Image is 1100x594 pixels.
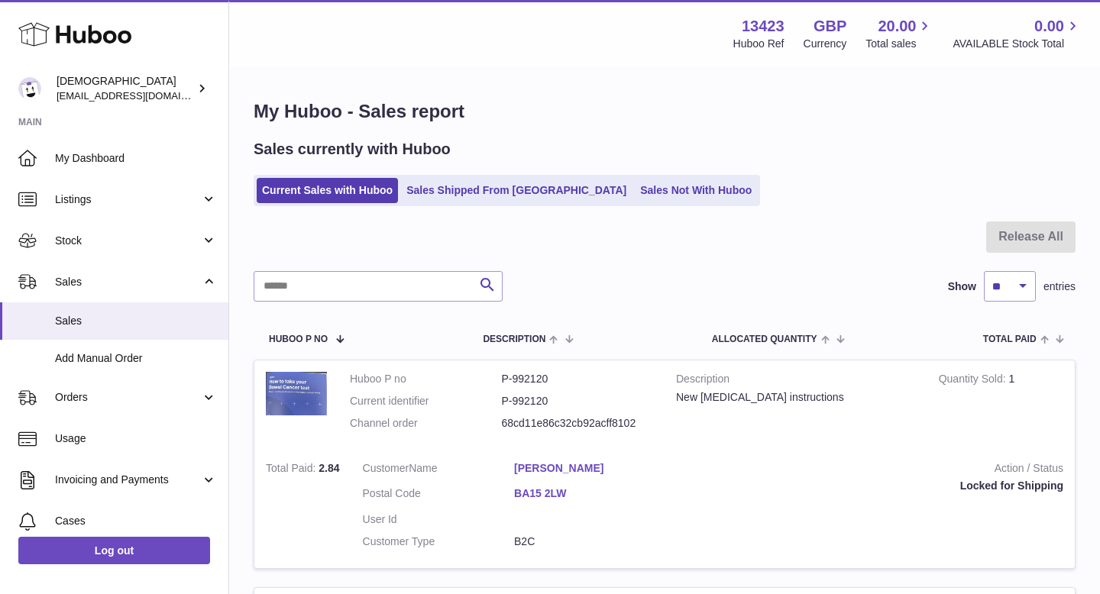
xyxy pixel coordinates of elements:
[319,462,339,474] span: 2.84
[712,334,817,344] span: ALLOCATED Quantity
[55,314,217,328] span: Sales
[350,372,502,386] dt: Huboo P no
[635,178,757,203] a: Sales Not With Huboo
[502,394,654,408] dd: P-992120
[878,16,916,37] span: 20.00
[514,461,666,476] a: [PERSON_NAME]
[514,486,666,501] a: BA15 2LW
[502,372,654,386] dd: P-992120
[57,89,225,102] span: [EMAIL_ADDRESS][DOMAIN_NAME]
[363,512,515,527] dt: User Id
[55,351,217,366] span: Add Manual Order
[865,16,933,51] a: 20.00 Total sales
[55,390,201,405] span: Orders
[953,37,1082,51] span: AVAILABLE Stock Total
[363,534,515,549] dt: Customer Type
[257,178,398,203] a: Current Sales with Huboo
[55,431,217,446] span: Usage
[55,192,201,207] span: Listings
[55,151,217,166] span: My Dashboard
[814,16,846,37] strong: GBP
[483,334,545,344] span: Description
[689,479,1063,493] div: Locked for Shipping
[927,360,1075,450] td: 1
[676,390,916,405] div: New [MEDICAL_DATA] instructions
[948,279,976,294] label: Show
[939,373,1009,389] strong: Quantity Sold
[363,461,515,479] dt: Name
[676,372,916,390] strong: Description
[514,534,666,549] dd: B2C
[953,16,1082,51] a: 0.00 AVAILABLE Stock Total
[254,139,451,160] h2: Sales currently with Huboo
[350,416,502,431] dt: Channel order
[18,537,210,564] a: Log out
[733,37,785,51] div: Huboo Ref
[1043,279,1076,294] span: entries
[350,394,502,408] dt: Current identifier
[55,234,201,248] span: Stock
[363,486,515,505] dt: Postal Code
[266,372,327,415] img: 1718370200.png
[502,416,654,431] dd: 68cd11e86c32cb92acff8102
[983,334,1037,344] span: Total paid
[18,77,41,100] img: olgazyuz@outlook.com
[1034,16,1064,37] span: 0.00
[865,37,933,51] span: Total sales
[401,178,632,203] a: Sales Shipped From [GEOGRAPHIC_DATA]
[804,37,847,51] div: Currency
[742,16,785,37] strong: 13423
[55,473,201,487] span: Invoicing and Payments
[269,334,328,344] span: Huboo P no
[254,99,1076,124] h1: My Huboo - Sales report
[55,514,217,528] span: Cases
[266,462,319,478] strong: Total Paid
[57,74,194,103] div: [DEMOGRAPHIC_DATA]
[363,462,409,474] span: Customer
[689,461,1063,479] strong: Action / Status
[55,275,201,289] span: Sales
